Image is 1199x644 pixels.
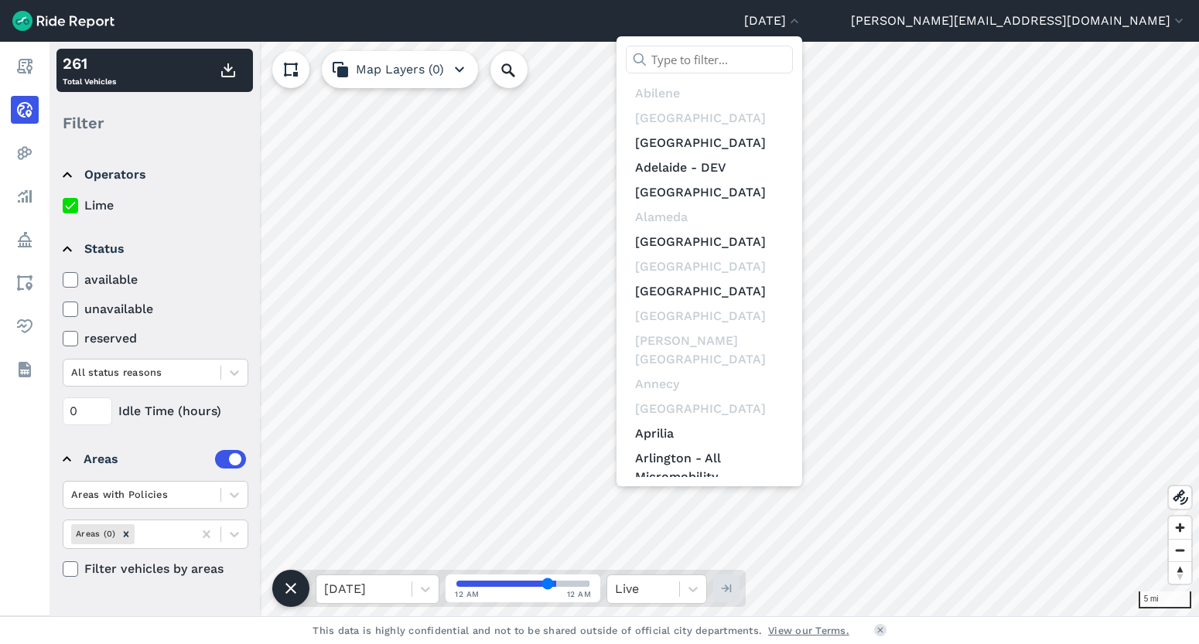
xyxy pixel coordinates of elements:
a: Arlington - All Micromobility [626,446,793,489]
div: [GEOGRAPHIC_DATA] [626,304,793,329]
div: Abilene [626,81,793,106]
a: Adelaide - DEV [626,155,793,180]
div: Annecy [626,372,793,397]
a: [GEOGRAPHIC_DATA] [626,230,793,254]
input: Type to filter... [626,46,793,73]
a: Aprilia [626,421,793,446]
div: [PERSON_NAME][GEOGRAPHIC_DATA] [626,329,793,372]
a: [GEOGRAPHIC_DATA] [626,180,793,205]
a: [GEOGRAPHIC_DATA] [626,131,793,155]
div: Alameda [626,205,793,230]
div: [GEOGRAPHIC_DATA] [626,397,793,421]
div: [GEOGRAPHIC_DATA] [626,254,793,279]
a: [GEOGRAPHIC_DATA] [626,279,793,304]
div: [GEOGRAPHIC_DATA] [626,106,793,131]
